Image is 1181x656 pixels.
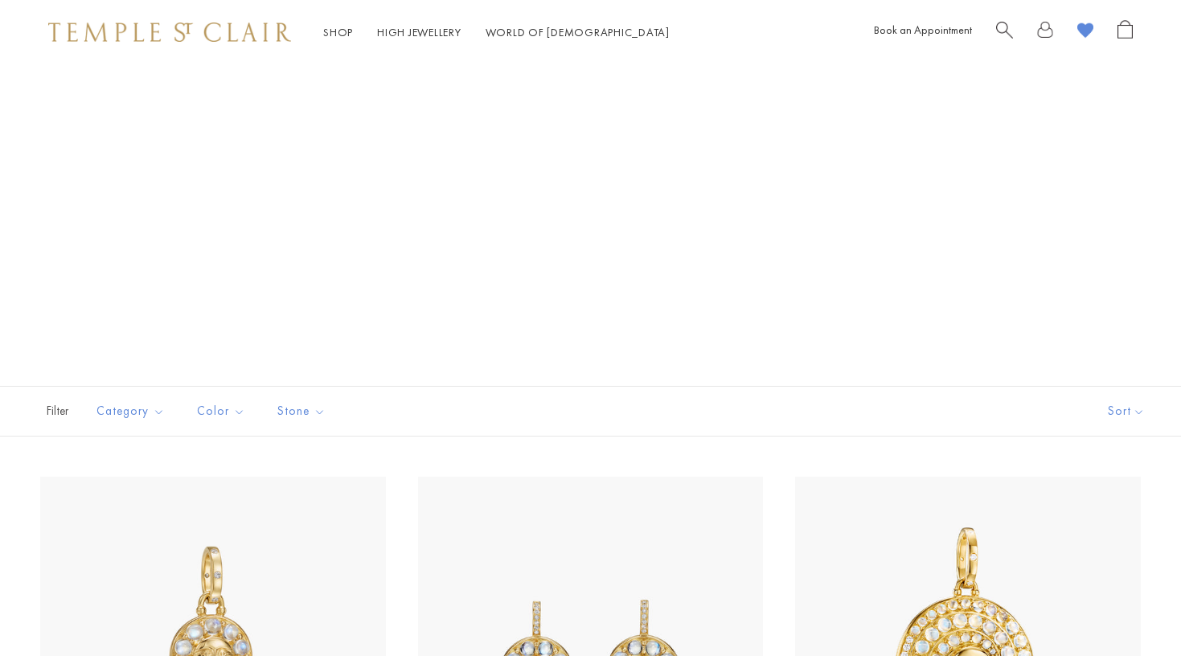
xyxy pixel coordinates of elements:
[189,401,257,421] span: Color
[88,401,177,421] span: Category
[269,401,338,421] span: Stone
[1101,580,1165,640] iframe: Gorgias live chat messenger
[323,25,353,39] a: ShopShop
[1072,387,1181,436] button: Show sort by
[874,23,972,37] a: Book an Appointment
[48,23,291,42] img: Temple St. Clair
[1117,20,1133,45] a: Open Shopping Bag
[996,20,1013,45] a: Search
[185,393,257,429] button: Color
[486,25,670,39] a: World of [DEMOGRAPHIC_DATA]World of [DEMOGRAPHIC_DATA]
[84,393,177,429] button: Category
[377,25,461,39] a: High JewelleryHigh Jewellery
[265,393,338,429] button: Stone
[323,23,670,43] nav: Main navigation
[1077,20,1093,45] a: View Wishlist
